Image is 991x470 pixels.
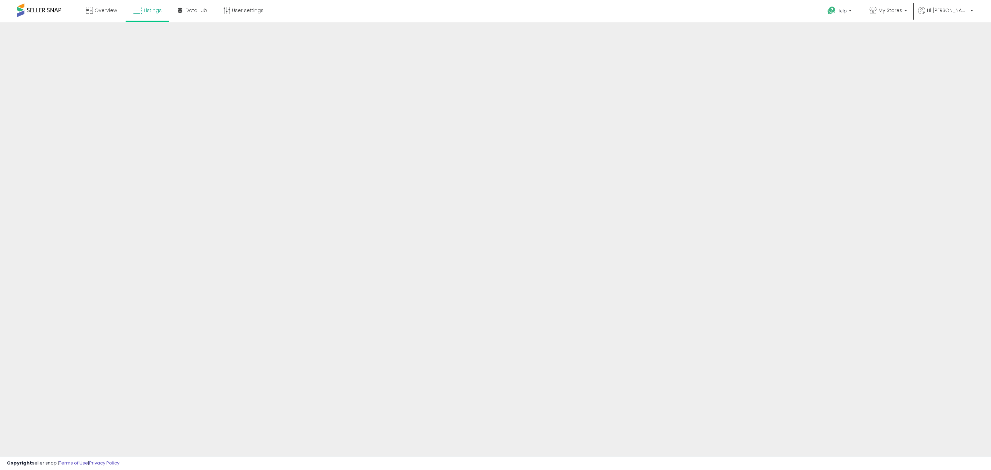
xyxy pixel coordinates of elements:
[144,7,162,14] span: Listings
[185,7,207,14] span: DataHub
[95,7,117,14] span: Overview
[927,7,968,14] span: Hi [PERSON_NAME]
[918,7,973,22] a: Hi [PERSON_NAME]
[878,7,902,14] span: My Stores
[827,6,836,15] i: Get Help
[838,8,847,14] span: Help
[822,1,859,22] a: Help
